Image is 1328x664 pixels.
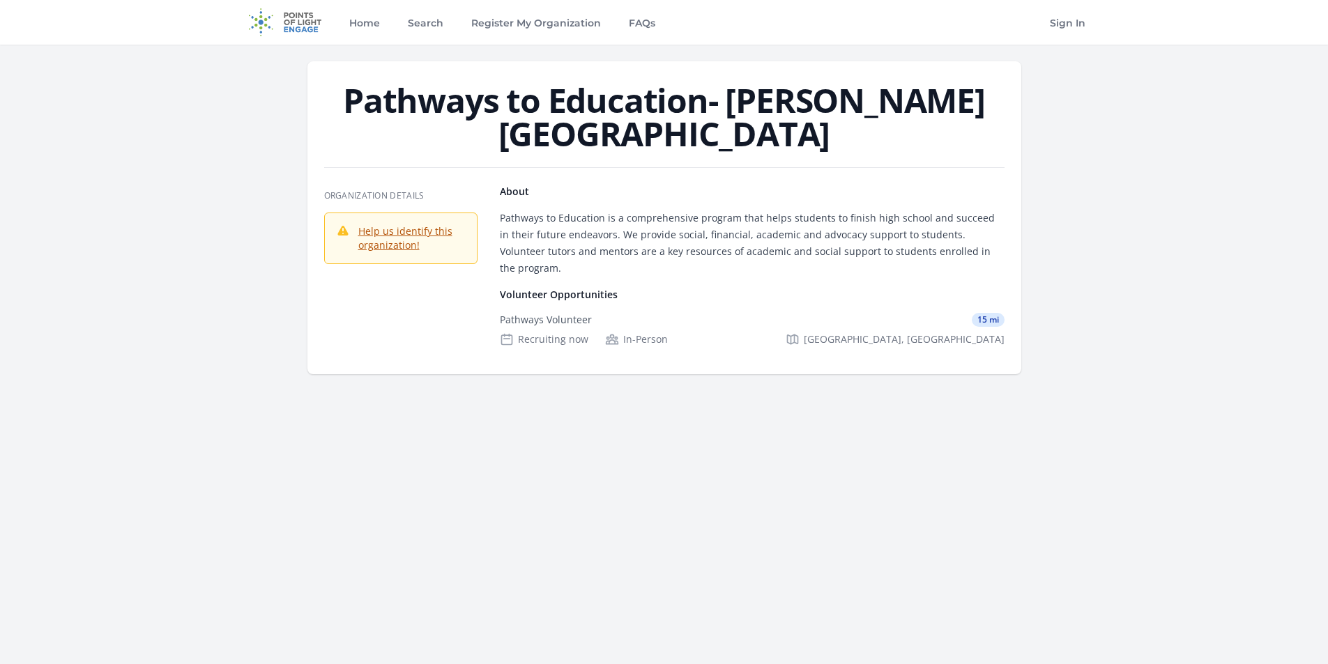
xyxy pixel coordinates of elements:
[500,185,1005,199] h4: About
[500,313,592,327] div: Pathways Volunteer
[605,332,668,346] div: In-Person
[358,224,452,252] a: Help us identify this organization!
[500,332,588,346] div: Recruiting now
[804,332,1005,346] span: [GEOGRAPHIC_DATA], [GEOGRAPHIC_DATA]
[324,84,1005,150] h1: Pathways to Education- [PERSON_NAME][GEOGRAPHIC_DATA]
[324,190,478,201] h3: Organization Details
[494,302,1010,357] a: Pathways Volunteer 15 mi Recruiting now In-Person [GEOGRAPHIC_DATA], [GEOGRAPHIC_DATA]
[972,313,1005,327] span: 15 mi
[500,210,1005,277] p: Pathways to Education is a comprehensive program that helps students to finish high school and su...
[500,288,1005,302] h4: Volunteer Opportunities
